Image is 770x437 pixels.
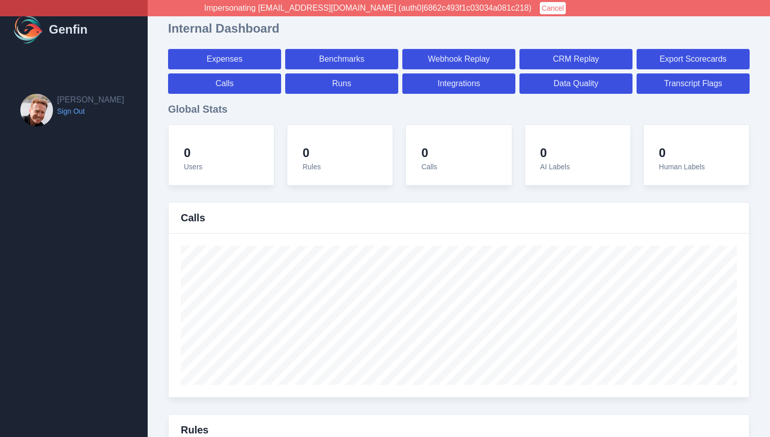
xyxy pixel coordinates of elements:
[519,73,632,94] a: Data Quality
[181,211,205,225] h3: Calls
[181,423,208,437] h3: Rules
[168,102,750,116] h3: Global Stats
[57,94,124,106] h2: [PERSON_NAME]
[402,73,515,94] a: Integrations
[285,49,398,69] a: Benchmarks
[168,73,281,94] a: Calls
[168,49,281,69] a: Expenses
[421,145,437,161] h4: 0
[302,163,321,171] span: Rules
[168,20,280,37] h1: Internal Dashboard
[637,49,750,69] a: Export Scorecards
[12,13,45,46] img: Logo
[659,163,705,171] span: Human Labels
[49,21,88,38] h1: Genfin
[540,2,566,14] button: Cancel
[285,73,398,94] a: Runs
[519,49,632,69] a: CRM Replay
[302,145,321,161] h4: 0
[540,145,570,161] h4: 0
[637,73,750,94] a: Transcript Flags
[184,145,203,161] h4: 0
[421,163,437,171] span: Calls
[659,145,705,161] h4: 0
[402,49,515,69] a: Webhook Replay
[184,163,203,171] span: Users
[20,94,53,126] img: Brian Dunagan
[540,163,570,171] span: AI Labels
[57,106,124,116] a: Sign Out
